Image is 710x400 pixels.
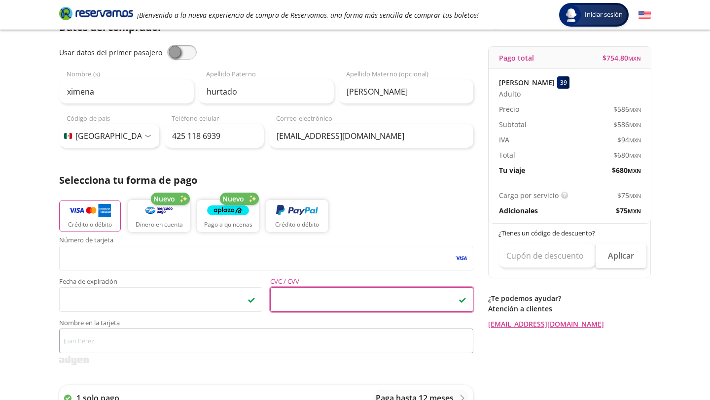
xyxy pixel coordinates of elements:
p: Crédito o débito [275,220,319,229]
button: English [639,9,651,21]
iframe: Iframe de la fecha de caducidad de la tarjeta asegurada [64,290,258,309]
span: $ 75 [617,190,641,200]
em: ¡Bienvenido a la nueva experiencia de compra de Reservamos, una forma más sencilla de comprar tus... [137,10,479,20]
span: Nuevo [222,194,244,204]
span: $ 680 [613,150,641,160]
span: $ 680 [612,165,641,175]
button: Pago a quincenas [197,200,259,232]
p: Precio [499,104,519,114]
span: Adulto [499,89,521,99]
input: Nombre en la tarjeta [59,329,473,353]
small: MXN [629,106,641,113]
a: Brand Logo [59,6,133,24]
span: $ 75 [616,205,641,216]
input: Apellido Paterno [199,79,333,104]
small: MXN [628,167,641,174]
p: ¿Te podemos ayudar? [488,293,651,303]
small: MXN [629,152,641,159]
input: Cupón de descuento [498,243,596,268]
span: CVC / CVV [270,278,473,287]
img: visa [455,254,468,263]
button: Aplicar [596,243,646,268]
p: Tu viaje [499,165,525,175]
small: MXN [629,192,641,200]
p: Subtotal [499,119,527,130]
input: Apellido Materno (opcional) [339,79,473,104]
p: [PERSON_NAME] [499,77,555,88]
span: $ 586 [613,104,641,114]
span: $ 94 [617,134,641,145]
img: checkmark [459,296,466,303]
span: Fecha de expiración [59,278,262,287]
small: MXN [628,55,641,62]
button: Crédito o débito [266,200,328,232]
p: IVA [499,134,509,145]
p: Cargo por servicio [499,190,559,200]
p: Pago a quincenas [204,220,252,229]
p: Crédito o débito [68,220,112,229]
span: Usar datos del primer pasajero [59,48,162,57]
span: $ 754.80 [603,53,641,63]
i: Brand Logo [59,6,133,21]
p: Total [499,150,515,160]
img: svg+xml;base64,PD94bWwgdmVyc2lvbj0iMS4wIiBlbmNvZGluZz0iVVRGLTgiPz4KPHN2ZyB3aWR0aD0iMzk2cHgiIGhlaW... [59,356,89,365]
input: Teléfono celular [164,124,264,148]
span: Nombre en la tarjeta [59,320,473,329]
small: MXN [629,136,641,144]
img: checkmark [248,296,255,303]
button: Dinero en cuenta [128,200,190,232]
iframe: Iframe del código de seguridad de la tarjeta asegurada [275,290,469,309]
span: Número de tarjeta [59,237,473,246]
button: Crédito o débito [59,200,121,232]
input: Nombre (s) [59,79,194,104]
p: Atención a clientes [488,303,651,314]
small: MXN [629,121,641,129]
div: 39 [557,76,569,89]
p: Selecciona tu forma de pago [59,173,473,188]
input: Correo electrónico [269,124,473,148]
img: MX [64,133,72,139]
p: Pago total [499,53,534,63]
p: Adicionales [499,205,538,216]
p: Dinero en cuenta [136,220,183,229]
span: Nuevo [153,194,175,204]
p: ¿Tienes un código de descuento? [498,229,641,238]
small: MXN [628,207,641,215]
a: [EMAIL_ADDRESS][DOMAIN_NAME] [488,319,651,329]
iframe: Iframe del número de tarjeta asegurada [64,249,469,267]
span: $ 586 [613,119,641,130]
span: Iniciar sesión [581,10,627,20]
